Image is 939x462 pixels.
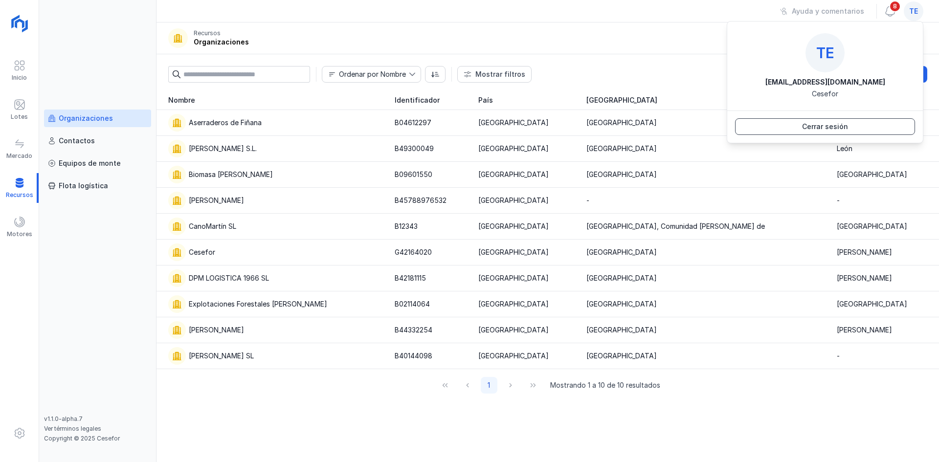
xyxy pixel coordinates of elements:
div: [GEOGRAPHIC_DATA] [478,144,549,154]
a: Equipos de monte [44,154,151,172]
span: te [909,6,918,16]
div: Cesefor [812,89,838,99]
div: G42164020 [395,247,432,257]
a: Contactos [44,132,151,150]
div: B02114064 [395,299,430,309]
span: Mostrando 1 a 10 de 10 resultados [550,380,660,390]
div: - [837,351,840,361]
div: [PERSON_NAME] SL [189,351,254,361]
div: [GEOGRAPHIC_DATA] [478,170,549,179]
div: B04612297 [395,118,431,128]
div: [GEOGRAPHIC_DATA] [478,247,549,257]
div: [GEOGRAPHIC_DATA] [478,118,549,128]
div: - [837,196,840,205]
div: B45788976532 [395,196,447,205]
div: B42181115 [395,273,426,283]
div: [GEOGRAPHIC_DATA] [478,351,549,361]
div: [PERSON_NAME] [189,196,244,205]
div: Mostrar filtros [475,69,525,79]
button: Cerrar sesión [735,118,915,135]
div: Inicio [12,74,27,82]
div: Aserraderos de Fiñana [189,118,262,128]
div: [GEOGRAPHIC_DATA], Comunidad [PERSON_NAME] de [586,221,765,231]
div: Copyright © 2025 Cesefor [44,435,151,442]
div: B12343 [395,221,418,231]
div: Ordenar por Nombre [339,71,406,78]
div: [GEOGRAPHIC_DATA] [478,273,549,283]
div: Recursos [194,29,221,37]
div: [GEOGRAPHIC_DATA] [586,351,657,361]
div: [GEOGRAPHIC_DATA] [478,325,549,335]
div: [GEOGRAPHIC_DATA] [586,325,657,335]
div: Cerrar sesión [802,122,848,132]
span: 8 [889,0,901,12]
div: Equipos de monte [59,158,121,168]
div: [GEOGRAPHIC_DATA] [478,299,549,309]
div: [GEOGRAPHIC_DATA] [586,118,657,128]
div: v1.1.0-alpha.7 [44,415,151,423]
div: - [586,196,589,205]
div: [PERSON_NAME] S.L. [189,144,257,154]
span: Identificador [395,95,440,105]
div: [EMAIL_ADDRESS][DOMAIN_NAME] [765,77,885,87]
div: Organizaciones [194,37,249,47]
a: Flota logística [44,177,151,195]
div: [GEOGRAPHIC_DATA] [586,299,657,309]
div: Explotaciones Forestales [PERSON_NAME] [189,299,327,309]
div: Contactos [59,136,95,146]
div: Cesefor [189,247,215,257]
div: Ayuda y comentarios [792,6,864,16]
span: te [816,44,834,62]
div: [PERSON_NAME] [189,325,244,335]
div: DPM LOGISTICA 1966 SL [189,273,269,283]
a: Ver términos legales [44,425,101,432]
span: País [478,95,493,105]
div: B09601550 [395,170,432,179]
div: Flota logística [59,181,108,191]
div: [GEOGRAPHIC_DATA] [586,247,657,257]
div: [PERSON_NAME] [837,247,892,257]
div: [GEOGRAPHIC_DATA] [837,299,907,309]
button: Page 1 [481,377,497,394]
div: [GEOGRAPHIC_DATA] [837,170,907,179]
div: B40144098 [395,351,432,361]
div: Motores [7,230,32,238]
span: Nombre [322,66,409,82]
div: [GEOGRAPHIC_DATA] [837,221,907,231]
button: Ayuda y comentarios [774,3,871,20]
img: logoRight.svg [7,11,32,36]
div: Mercado [6,152,32,160]
div: Organizaciones [59,113,113,123]
div: Biomasa [PERSON_NAME] [189,170,273,179]
div: [PERSON_NAME] [837,273,892,283]
div: [GEOGRAPHIC_DATA] [478,196,549,205]
span: Nombre [168,95,195,105]
div: B44332254 [395,325,432,335]
button: Mostrar filtros [457,66,532,83]
div: León [837,144,852,154]
span: [GEOGRAPHIC_DATA] [586,95,657,105]
div: [GEOGRAPHIC_DATA] [586,273,657,283]
div: CanoMartín SL [189,221,236,231]
div: [GEOGRAPHIC_DATA] [478,221,549,231]
div: [GEOGRAPHIC_DATA] [586,144,657,154]
div: [GEOGRAPHIC_DATA] [586,170,657,179]
a: Organizaciones [44,110,151,127]
div: [PERSON_NAME] [837,325,892,335]
div: Lotes [11,113,28,121]
div: B49300049 [395,144,434,154]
